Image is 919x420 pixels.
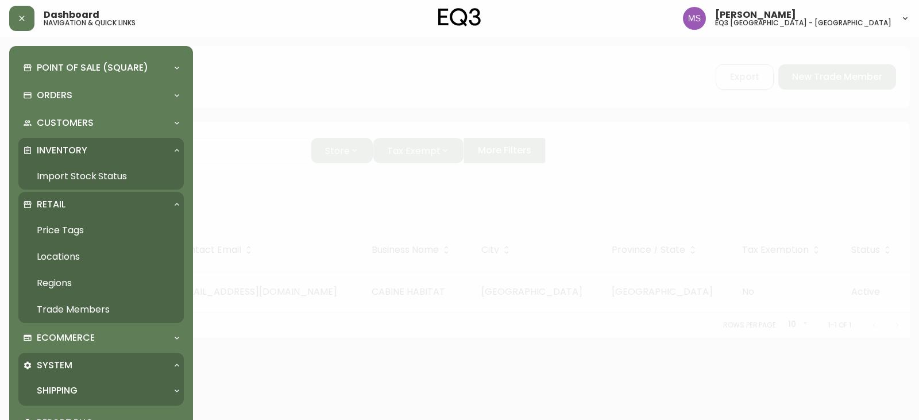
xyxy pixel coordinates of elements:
[715,10,796,20] span: [PERSON_NAME]
[18,110,184,136] div: Customers
[18,244,184,270] a: Locations
[37,359,72,372] p: System
[18,325,184,350] div: Ecommerce
[37,144,87,157] p: Inventory
[18,378,184,403] div: Shipping
[18,296,184,323] a: Trade Members
[37,61,148,74] p: Point of Sale (Square)
[18,138,184,163] div: Inventory
[44,20,136,26] h5: navigation & quick links
[37,332,95,344] p: Ecommerce
[438,8,481,26] img: logo
[37,384,78,397] p: Shipping
[683,7,706,30] img: 1b6e43211f6f3cc0b0729c9049b8e7af
[18,83,184,108] div: Orders
[37,198,65,211] p: Retail
[18,192,184,217] div: Retail
[37,89,72,102] p: Orders
[18,217,184,244] a: Price Tags
[18,55,184,80] div: Point of Sale (Square)
[715,20,891,26] h5: eq3 [GEOGRAPHIC_DATA] - [GEOGRAPHIC_DATA]
[44,10,99,20] span: Dashboard
[37,117,94,129] p: Customers
[18,163,184,190] a: Import Stock Status
[18,353,184,378] div: System
[18,270,184,296] a: Regions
